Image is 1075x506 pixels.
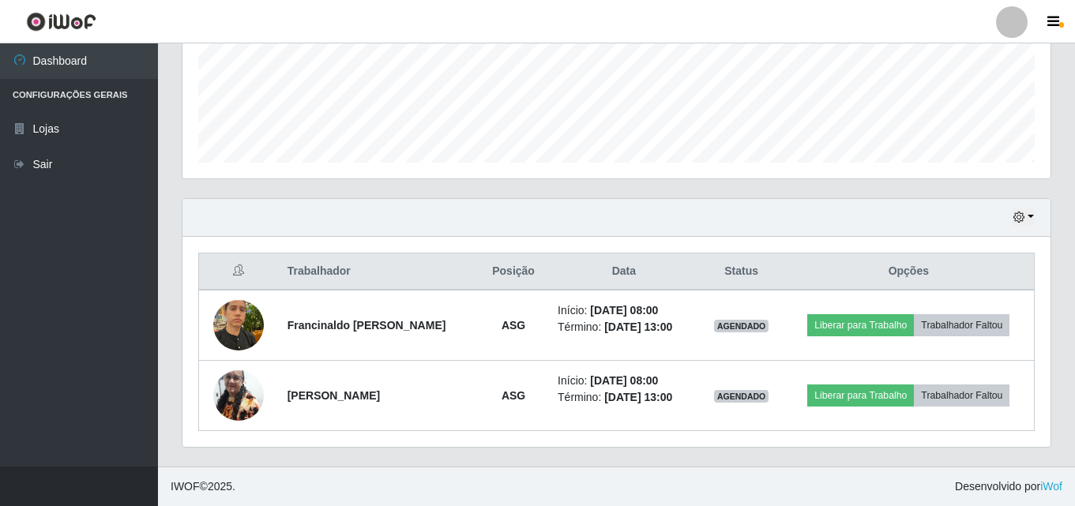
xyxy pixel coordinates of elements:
[1040,480,1062,493] a: iWof
[784,253,1035,290] th: Opções
[714,320,769,332] span: AGENDADO
[955,478,1062,495] span: Desenvolvido por
[213,291,264,358] img: 1743036619624.jpeg
[604,320,672,333] time: [DATE] 13:00
[171,478,235,495] span: © 2025 .
[700,253,784,290] th: Status
[590,304,658,317] time: [DATE] 08:00
[548,253,700,290] th: Data
[288,389,380,402] strong: [PERSON_NAME]
[502,389,525,402] strong: ASG
[604,391,672,403] time: [DATE] 13:00
[558,389,690,406] li: Término:
[213,362,264,429] img: 1723155569016.jpeg
[558,319,690,335] li: Término:
[479,253,548,290] th: Posição
[590,374,658,387] time: [DATE] 08:00
[558,302,690,319] li: Início:
[26,12,96,32] img: CoreUI Logo
[502,319,525,332] strong: ASG
[914,314,1009,336] button: Trabalhador Faltou
[558,373,690,389] li: Início:
[807,384,914,407] button: Liberar para Trabalho
[807,314,914,336] button: Liberar para Trabalho
[278,253,479,290] th: Trabalhador
[714,390,769,403] span: AGENDADO
[288,319,446,332] strong: Francinaldo [PERSON_NAME]
[171,480,200,493] span: IWOF
[914,384,1009,407] button: Trabalhador Faltou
